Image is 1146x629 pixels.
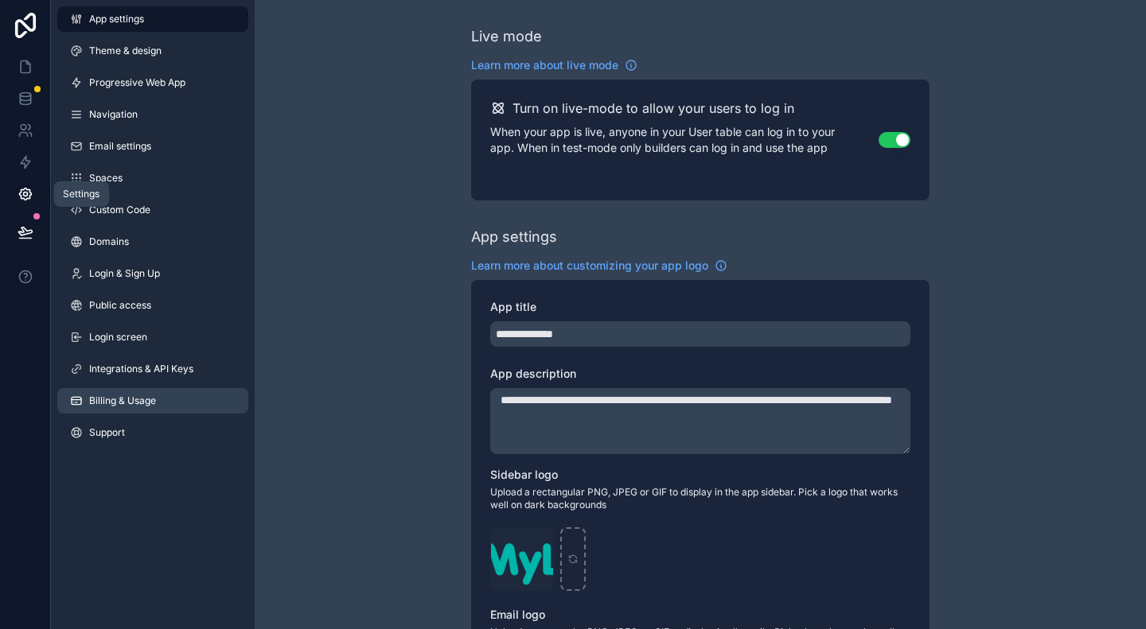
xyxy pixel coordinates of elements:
[57,70,248,95] a: Progressive Web App
[89,172,123,184] span: Spaces
[89,331,147,344] span: Login screen
[57,38,248,64] a: Theme & design
[471,25,542,48] div: Live mode
[57,197,248,223] a: Custom Code
[57,356,248,382] a: Integrations & API Keys
[471,258,727,274] a: Learn more about customizing your app logo
[57,324,248,350] a: Login screen
[471,258,708,274] span: Learn more about customizing your app logo
[513,99,794,118] h2: Turn on live-mode to allow your users to log in
[471,57,637,73] a: Learn more about live mode
[57,165,248,191] a: Spaces
[57,261,248,286] a: Login & Sign Up
[89,204,150,216] span: Custom Code
[89,426,125,439] span: Support
[490,486,910,511] span: Upload a rectangular PNG, JPEG or GIF to display in the app sidebar. Pick a logo that works well ...
[57,420,248,445] a: Support
[57,229,248,254] a: Domains
[490,367,576,380] span: App description
[57,388,248,414] a: Billing & Usage
[89,394,156,407] span: Billing & Usage
[490,124,879,156] p: When your app is live, anyone in your User table can log in to your app. When in test-mode only b...
[57,102,248,127] a: Navigation
[471,57,618,73] span: Learn more about live mode
[89,267,160,280] span: Login & Sign Up
[89,13,144,25] span: App settings
[490,300,536,313] span: App title
[89,108,138,121] span: Navigation
[490,468,558,481] span: Sidebar logo
[57,293,248,318] a: Public access
[89,76,185,89] span: Progressive Web App
[471,226,557,248] div: App settings
[89,235,129,248] span: Domains
[63,188,99,200] div: Settings
[57,134,248,159] a: Email settings
[89,363,193,375] span: Integrations & API Keys
[89,299,151,312] span: Public access
[89,45,162,57] span: Theme & design
[57,6,248,32] a: App settings
[89,140,151,153] span: Email settings
[490,608,545,621] span: Email logo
